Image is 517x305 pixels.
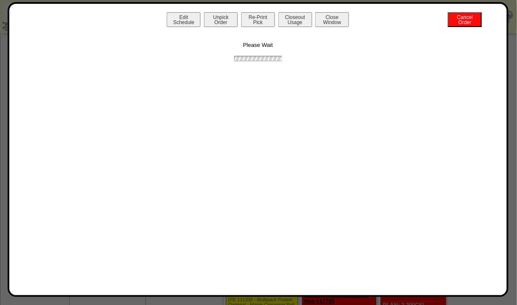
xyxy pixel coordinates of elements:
[448,12,482,27] button: CancelOrder
[233,54,283,63] img: ajax-loader.gif
[241,12,275,27] button: Re-PrintPick
[314,19,350,25] a: CloseWindow
[18,29,498,63] div: Please Wait
[315,12,349,27] button: CloseWindow
[167,12,201,27] button: EditSchedule
[204,12,238,27] button: UnpickOrder
[278,12,312,27] button: CloseoutUsage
